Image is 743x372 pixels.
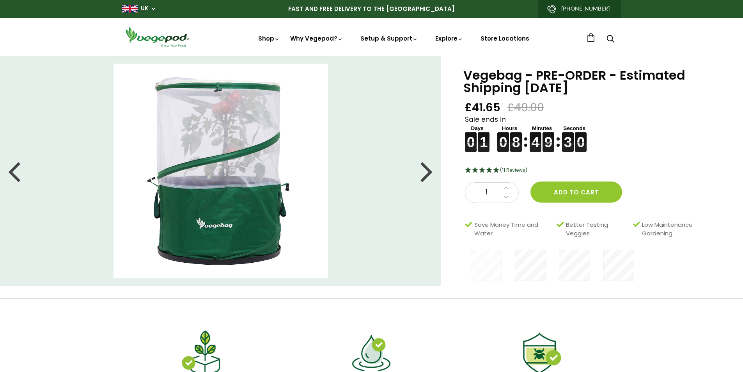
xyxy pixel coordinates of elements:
[642,221,720,238] span: Low Maintenance Gardening
[465,115,723,152] div: Sale ends in
[566,221,629,238] span: Better Tasting Veggies
[502,183,511,193] a: Increase quantity by 1
[575,132,587,142] figure: 0
[465,100,500,115] span: £41.65
[606,36,614,44] a: Search
[465,166,723,176] div: 4.91 Stars - 11 Reviews
[122,5,138,12] img: gb_large.png
[510,132,522,142] figure: 8
[530,182,622,203] button: Add to cart
[463,69,723,94] h1: Vegebag - PRE-ORDER - Estimated Shipping [DATE]
[465,132,477,142] figure: 0
[435,34,463,43] a: Explore
[507,100,544,115] span: £49.00
[113,64,328,278] img: Vegebag - PRE-ORDER - Estimated Shipping September 15th
[497,132,509,142] figure: 0
[141,5,148,12] a: UK
[562,132,574,142] figure: 3
[290,34,343,43] a: Why Vegepod?
[473,187,500,198] span: 1
[500,167,527,173] span: 4.91 Stars - 11 Reviews
[502,192,511,203] a: Decrease quantity by 1
[258,34,280,43] a: Shop
[478,132,489,142] figure: 1
[474,221,553,238] span: Save Money Time and Water
[543,132,554,142] figure: 9
[360,34,418,43] a: Setup & Support
[122,26,192,48] img: Vegepod
[481,34,529,43] a: Store Locations
[530,132,541,142] figure: 4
